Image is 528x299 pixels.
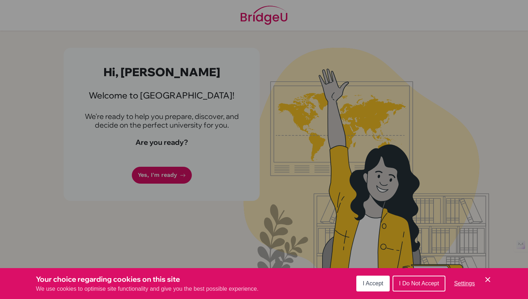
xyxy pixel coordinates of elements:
[36,285,259,293] p: We use cookies to optimise site functionality and give you the best possible experience.
[356,276,390,291] button: I Accept
[483,275,492,284] button: Save and close
[393,276,445,291] button: I Do Not Accept
[399,280,439,286] span: I Do Not Accept
[448,276,481,291] button: Settings
[363,280,383,286] span: I Accept
[454,280,475,286] span: Settings
[36,274,259,285] h3: Your choice regarding cookies on this site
